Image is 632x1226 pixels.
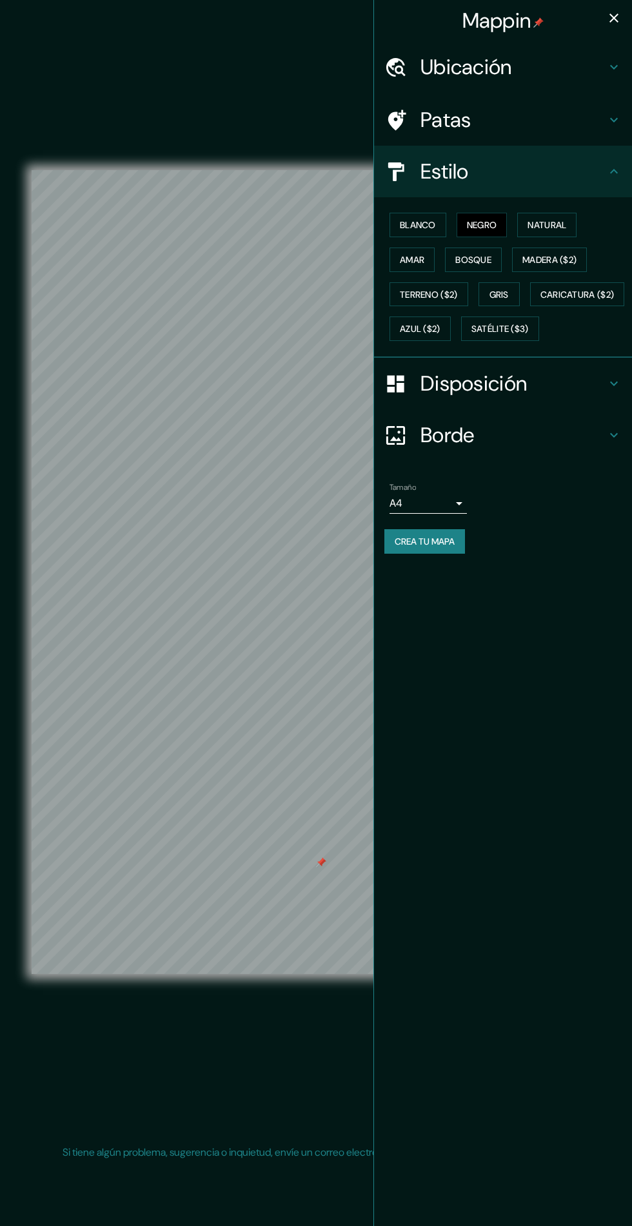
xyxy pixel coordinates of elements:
font: Crea tu mapa [395,536,455,547]
font: Satélite ($3) [471,324,529,335]
font: Madera ($2) [522,254,577,266]
button: Crea tu mapa [384,529,465,554]
div: Patas [374,94,632,146]
font: Disposición [420,370,527,397]
font: Gris [489,289,509,300]
button: Negro [457,213,508,237]
font: Caricatura ($2) [540,289,615,300]
button: Terreno ($2) [390,282,468,307]
button: Amar [390,248,435,272]
font: Mappin [462,7,531,34]
button: Satélite ($3) [461,316,539,341]
div: A4 [390,493,467,514]
font: Bosque [455,254,491,266]
button: Gris [479,282,520,307]
font: Amar [400,254,424,266]
button: Azul ($2) [390,316,451,341]
div: Borde [374,409,632,461]
font: Natural [528,219,566,231]
font: Borde [420,422,475,449]
div: Estilo [374,146,632,197]
button: Caricatura ($2) [530,282,625,307]
button: Blanco [390,213,446,237]
font: Negro [467,219,497,231]
font: Blanco [400,219,436,231]
button: Bosque [445,248,502,272]
font: Azul ($2) [400,324,440,335]
img: pin-icon.png [533,17,544,28]
font: Si tiene algún problema, sugerencia o inquietud, envíe un correo electrónico a [63,1145,404,1159]
canvas: Mapa [32,170,600,974]
button: Natural [517,213,577,237]
font: Patas [420,106,471,133]
font: A4 [390,496,402,510]
div: Disposición [374,358,632,409]
div: Ubicación [374,41,632,93]
font: Terreno ($2) [400,289,458,300]
button: Madera ($2) [512,248,587,272]
font: Tamaño [390,482,416,492]
font: Estilo [420,158,469,185]
font: Ubicación [420,54,512,81]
